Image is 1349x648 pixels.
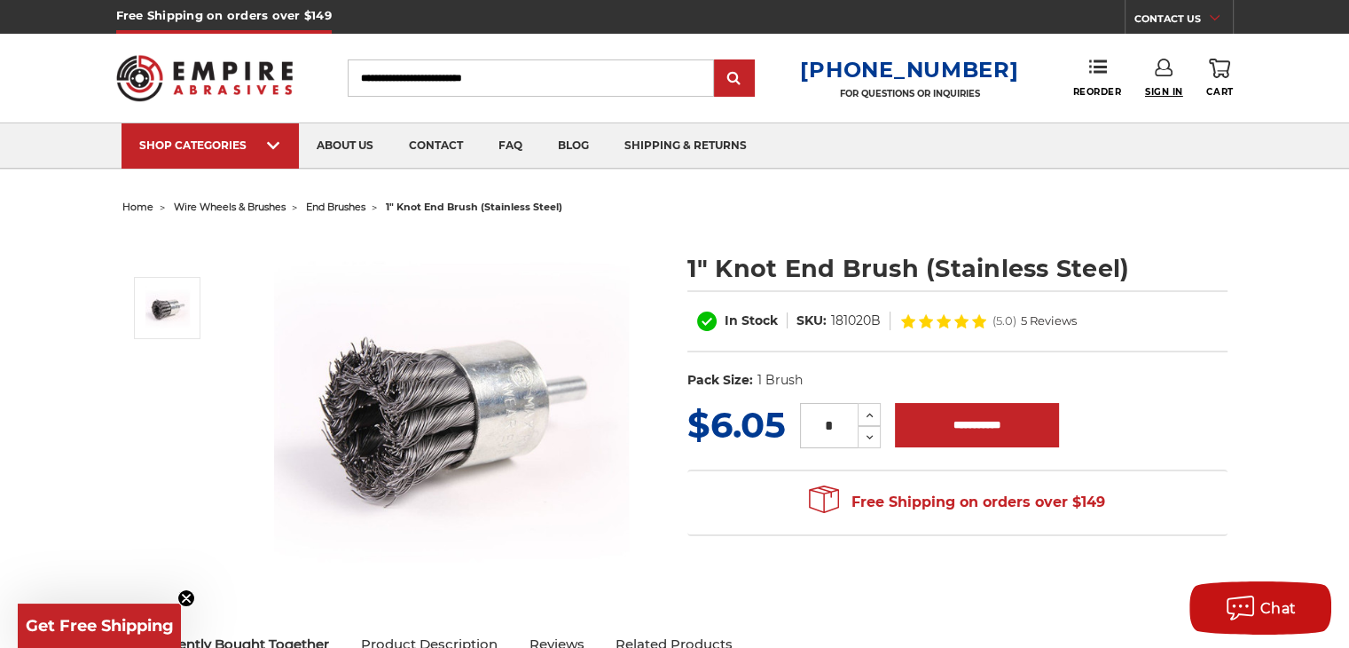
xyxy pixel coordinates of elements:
div: Get Free ShippingClose teaser [18,604,181,648]
a: wire wheels & brushes [174,201,286,213]
span: Chat [1260,600,1297,617]
span: $6.05 [687,403,786,446]
a: [PHONE_NUMBER] [800,57,1018,83]
span: 1" knot end brush (stainless steel) [386,201,562,213]
a: end brushes [306,201,365,213]
img: Knotted End Brush [274,233,629,588]
a: contact [391,123,481,169]
button: Close teaser [177,589,195,607]
a: faq [481,123,540,169]
span: Get Free Shipping [26,616,174,636]
input: Submit [717,61,752,97]
a: shipping & returns [607,123,765,169]
span: Sign In [1145,86,1183,98]
a: Reorder [1072,59,1121,97]
dt: Pack Size: [687,371,753,390]
dd: 181020B [831,312,881,330]
span: In Stock [725,312,778,328]
img: Empire Abrasives [116,43,294,113]
p: FOR QUESTIONS OR INQUIRIES [800,88,1018,99]
img: Knotted End Brush [145,286,190,330]
a: about us [299,123,391,169]
dt: SKU: [796,312,827,330]
dd: 1 Brush [757,371,802,390]
button: Chat [1189,581,1331,635]
h1: 1" Knot End Brush (Stainless Steel) [687,251,1227,286]
a: CONTACT US [1134,9,1233,34]
span: (5.0) [992,315,1016,327]
a: home [122,201,153,213]
a: blog [540,123,607,169]
span: 5 Reviews [1021,315,1077,327]
a: Cart [1206,59,1233,98]
span: Reorder [1072,86,1121,98]
div: SHOP CATEGORIES [139,138,281,152]
span: Free Shipping on orders over $149 [809,485,1105,520]
span: Cart [1206,86,1233,98]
